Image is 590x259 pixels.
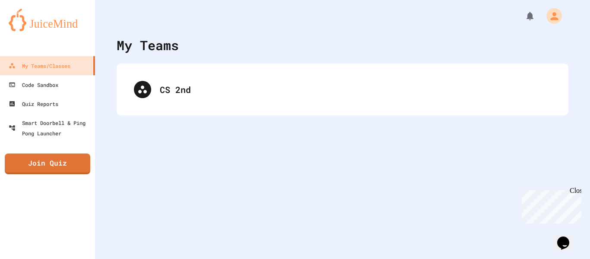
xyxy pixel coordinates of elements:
[537,6,564,26] div: My Account
[9,118,92,138] div: Smart Doorbell & Ping Pong Launcher
[125,72,560,107] div: CS 2nd
[3,3,60,55] div: Chat with us now!Close
[518,187,581,224] iframe: chat widget
[9,80,58,90] div: Code Sandbox
[554,224,581,250] iframe: chat widget
[5,153,90,174] a: Join Quiz
[9,61,70,71] div: My Teams/Classes
[509,9,537,23] div: My Notifications
[117,35,179,55] div: My Teams
[9,9,86,31] img: logo-orange.svg
[160,83,551,96] div: CS 2nd
[9,99,58,109] div: Quiz Reports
